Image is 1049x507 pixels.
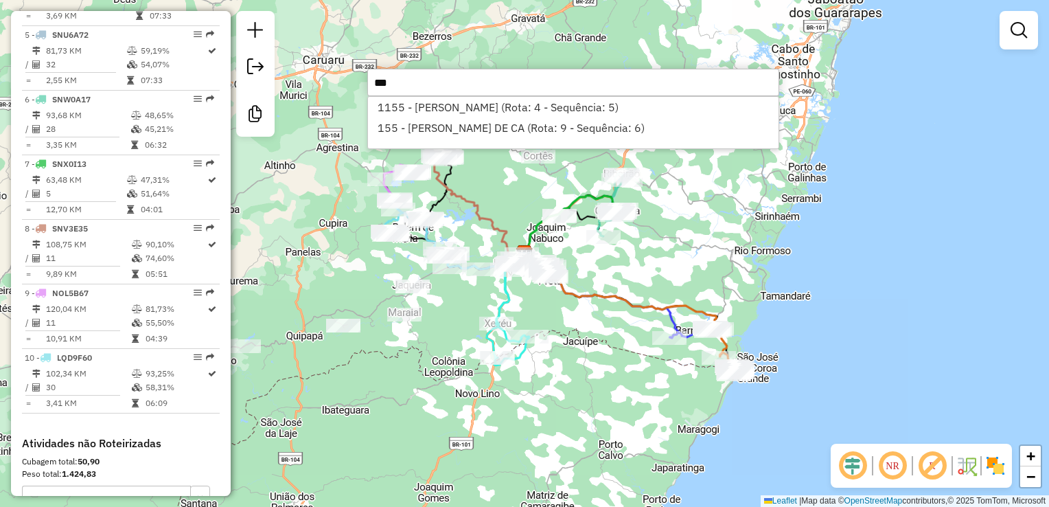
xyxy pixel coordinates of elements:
[52,94,91,104] span: SNW0A17
[145,367,207,381] td: 93,25%
[144,109,214,122] td: 48,65%
[145,251,207,265] td: 74,60%
[25,94,91,104] span: 6 -
[45,251,131,265] td: 11
[25,9,32,23] td: =
[131,111,141,120] i: % de utilização do peso
[45,267,131,281] td: 9,89 KM
[144,138,214,152] td: 06:32
[45,316,131,330] td: 11
[516,245,533,262] img: CBM PALMARES
[916,449,949,482] span: Exibir rótulo
[395,280,430,293] div: Atividade não roteirizada - JOSE CICERO DOS SAN
[242,53,269,84] a: Exportar sessão
[45,74,126,87] td: 2,55 KM
[387,308,422,322] div: Atividade não roteirizada - ADRIANA MARTINS DA S
[25,203,32,216] td: =
[836,449,869,482] span: Ocultar deslocamento
[32,370,41,378] i: Distância Total
[132,335,139,343] i: Tempo total em rota
[32,383,41,392] i: Total de Atividades
[799,496,801,506] span: |
[140,187,207,201] td: 51,64%
[140,203,207,216] td: 04:01
[45,173,126,187] td: 63,48 KM
[542,210,577,223] div: Atividade não roteirizada - JOSE CARLOS LOPES DA
[127,190,137,198] i: % de utilização da cubagem
[45,238,131,251] td: 108,75 KM
[145,302,207,316] td: 81,73%
[145,332,207,346] td: 04:39
[57,352,92,363] span: LQD9F60
[25,316,32,330] td: /
[206,159,214,168] em: Rota exportada
[140,58,207,71] td: 54,07%
[45,122,130,136] td: 28
[194,159,202,168] em: Opções
[32,176,41,184] i: Distância Total
[131,125,141,133] i: % de utilização da cubagem
[132,254,142,262] i: % de utilização da cubagem
[25,138,32,152] td: =
[144,122,214,136] td: 45,21%
[1020,446,1041,466] a: Zoom in
[32,190,41,198] i: Total de Atividades
[132,370,142,378] i: % de utilização do peso
[145,267,207,281] td: 05:51
[25,332,32,346] td: =
[78,456,100,466] strong: 50,90
[25,30,89,40] span: 5 -
[208,305,216,313] i: Rota otimizada
[127,176,137,184] i: % de utilização do peso
[194,353,202,361] em: Opções
[32,125,41,133] i: Total de Atividades
[32,240,41,249] i: Distância Total
[25,288,89,298] span: 9 -
[208,370,216,378] i: Rota otimizada
[52,30,89,40] span: SNU6A72
[25,223,88,234] span: 8 -
[25,74,32,87] td: =
[127,205,134,214] i: Tempo total em rota
[32,47,41,55] i: Distância Total
[22,468,220,480] div: Peso total:
[194,30,202,38] em: Opções
[206,353,214,361] em: Rota exportada
[45,187,126,201] td: 5
[45,367,131,381] td: 102,34 KM
[764,496,797,506] a: Leaflet
[194,95,202,103] em: Opções
[132,240,142,249] i: % de utilização do peso
[145,381,207,394] td: 58,31%
[956,455,978,477] img: Fluxo de ruas
[368,117,779,138] li: [object Object]
[242,16,269,47] a: Nova sessão e pesquisa
[45,138,130,152] td: 3,35 KM
[140,173,207,187] td: 47,31%
[1005,16,1033,44] a: Exibir filtros
[22,437,220,450] h4: Atividades não Roteirizadas
[145,238,207,251] td: 90,10%
[25,381,32,394] td: /
[242,100,269,131] a: Criar modelo
[206,224,214,232] em: Rota exportada
[136,12,143,20] i: Tempo total em rota
[1020,466,1041,487] a: Zoom out
[227,339,261,353] div: Atividade não roteirizada - MARIA ELIANE DE MELO
[22,455,220,468] div: Cubagem total:
[194,224,202,232] em: Opções
[25,58,32,71] td: /
[32,111,41,120] i: Distância Total
[127,47,137,55] i: % de utilização do peso
[132,270,139,278] i: Tempo total em rota
[45,9,135,23] td: 3,69 KM
[145,396,207,410] td: 06:09
[1026,447,1035,464] span: +
[32,319,41,327] i: Total de Atividades
[62,469,96,479] strong: 1.424,83
[206,30,214,38] em: Rota exportada
[25,396,32,410] td: =
[206,95,214,103] em: Rota exportada
[149,9,214,23] td: 07:33
[52,159,87,169] span: SNX0I13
